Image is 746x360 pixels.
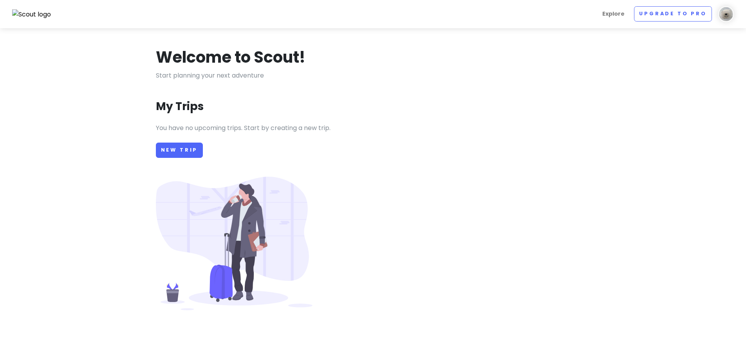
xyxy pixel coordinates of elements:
a: Upgrade to Pro [634,6,712,22]
img: Person with luggage at airport [156,177,312,310]
h1: Welcome to Scout! [156,47,305,67]
img: Scout logo [12,9,51,20]
a: New Trip [156,143,203,158]
a: Explore [599,6,628,22]
img: User profile [718,6,734,22]
h3: My Trips [156,99,204,114]
p: You have no upcoming trips. Start by creating a new trip. [156,123,591,133]
p: Start planning your next adventure [156,71,591,81]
